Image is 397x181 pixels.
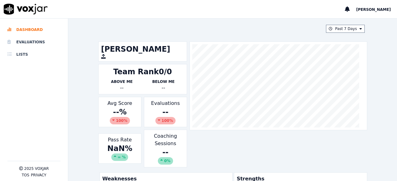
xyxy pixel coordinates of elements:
[31,173,46,178] button: Privacy
[147,107,184,124] div: --
[155,117,176,124] div: 100 %
[144,97,187,127] div: Evaluations
[101,79,143,84] p: Above Me
[4,4,48,15] img: voxjar logo
[24,166,49,171] p: 2025 Voxjar
[147,147,184,165] div: --
[101,44,184,54] h1: [PERSON_NAME]
[110,117,130,124] div: 100 %
[101,144,139,161] div: NaN %
[22,173,29,178] button: TOS
[326,25,364,33] button: Past 7 Days
[356,6,397,13] button: [PERSON_NAME]
[113,67,172,77] div: Team Rank 0/0
[101,107,139,124] div: -- %
[111,153,128,161] div: ∞ %
[7,48,60,61] a: Lists
[356,7,391,12] span: [PERSON_NAME]
[7,36,60,48] a: Evaluations
[98,133,141,164] div: Pass Rate
[143,79,184,84] p: Below Me
[98,97,141,127] div: Avg Score
[158,157,173,165] div: 0%
[143,84,184,92] div: --
[144,130,187,167] div: Coaching Sessions
[7,24,60,36] a: Dashboard
[101,84,143,92] div: --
